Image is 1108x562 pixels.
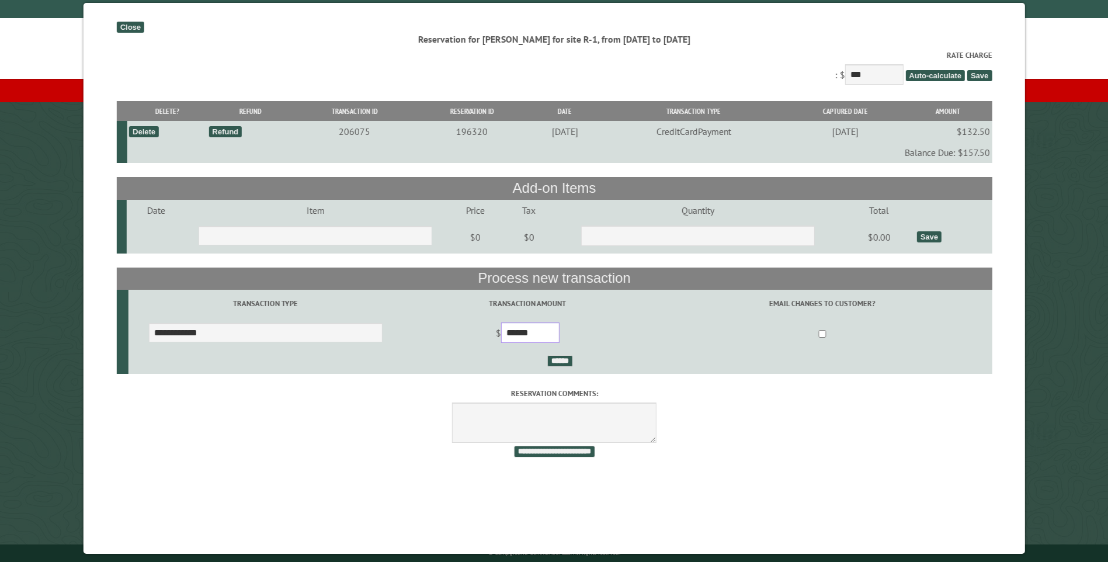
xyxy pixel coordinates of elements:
th: Delete? [127,101,206,122]
span: Save [967,70,991,81]
td: $0 [445,221,506,254]
td: 206075 [294,121,415,142]
label: Reservation comments: [116,388,992,399]
label: Rate Charge [116,50,992,61]
th: Reservation ID [414,101,529,122]
th: Add-on Items [116,177,992,199]
label: Transaction Type [130,298,401,309]
div: : $ [116,50,992,88]
td: CreditCardPayment [600,121,786,142]
small: © Campground Commander LLC. All rights reserved. [488,549,620,557]
th: Amount [904,101,992,122]
div: Reservation for [PERSON_NAME] for site R-1, from [DATE] to [DATE] [116,33,992,46]
span: Auto-calculate [905,70,965,81]
th: Captured Date [786,101,904,122]
td: [DATE] [786,121,904,142]
td: [DATE] [529,121,600,142]
th: Date [529,101,600,122]
td: $132.50 [904,121,992,142]
div: Save [916,231,941,242]
div: Close [116,22,144,33]
th: Refund [207,101,294,122]
div: Delete [129,126,159,137]
td: Price [445,200,506,221]
td: Date [126,200,185,221]
label: Transaction Amount [404,298,650,309]
div: Refund [209,126,242,137]
th: Process new transaction [116,268,992,290]
td: $ [402,318,652,351]
td: $0 [506,221,552,254]
td: Tax [506,200,552,221]
th: Transaction ID [294,101,415,122]
td: Item [185,200,444,221]
label: Email changes to customer? [654,298,990,309]
td: Quantity [552,200,843,221]
td: 196320 [414,121,529,142]
td: Total [843,200,915,221]
td: Balance Due: $157.50 [127,142,991,163]
th: Transaction Type [600,101,786,122]
td: $0.00 [843,221,915,254]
